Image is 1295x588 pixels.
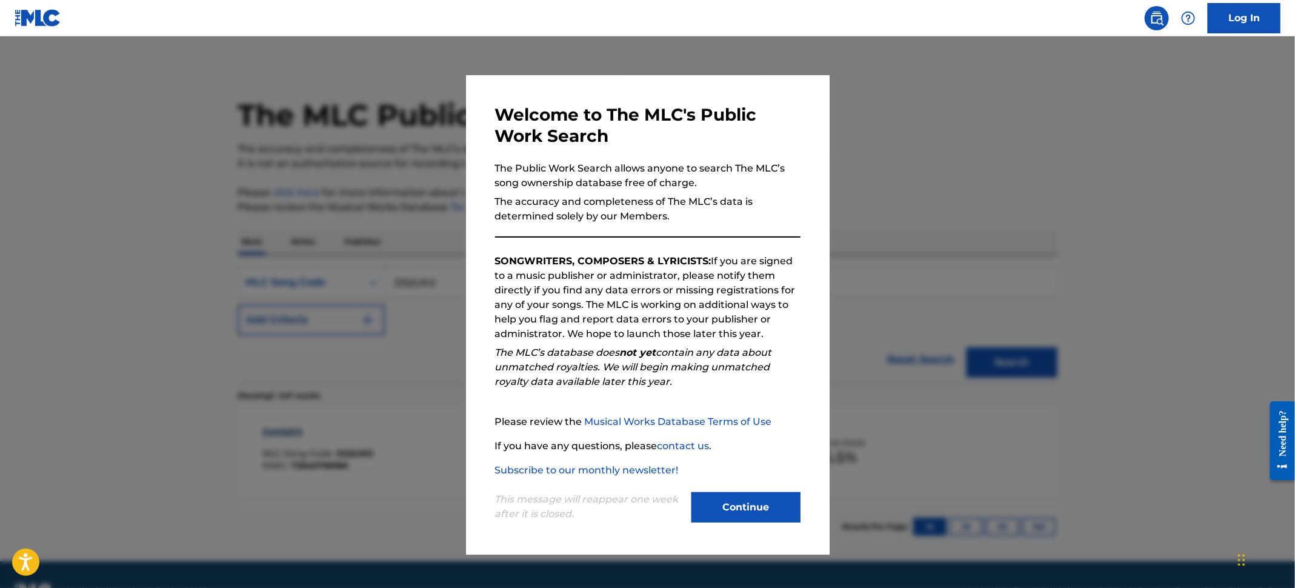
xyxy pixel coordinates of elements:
[1145,6,1169,30] a: Public Search
[620,347,656,358] strong: not yet
[15,9,61,27] img: MLC Logo
[495,492,684,521] p: This message will reappear one week after it is closed.
[1181,11,1196,25] img: help
[1261,392,1295,490] iframe: Resource Center
[495,104,801,147] h3: Welcome to The MLC's Public Work Search
[585,416,772,427] a: Musical Works Database Terms of Use
[1150,11,1164,25] img: search
[1176,6,1200,30] div: Help
[657,440,710,452] a: contact us
[495,464,679,476] a: Subscribe to our monthly newsletter!
[495,161,801,190] p: The Public Work Search allows anyone to search The MLC’s song ownership database free of charge.
[495,439,801,453] p: If you have any questions, please .
[691,492,801,523] button: Continue
[495,347,772,387] em: The MLC’s database does contain any data about unmatched royalties. We will begin making unmatche...
[1238,542,1245,578] div: Drag
[495,195,801,224] p: The accuracy and completeness of The MLC’s data is determined solely by our Members.
[495,415,801,429] p: Please review the
[495,254,801,341] p: If you are signed to a music publisher or administrator, please notify them directly if you find ...
[1234,530,1295,588] iframe: Chat Widget
[495,255,711,267] strong: SONGWRITERS, COMPOSERS & LYRICISTS:
[1208,3,1280,33] a: Log In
